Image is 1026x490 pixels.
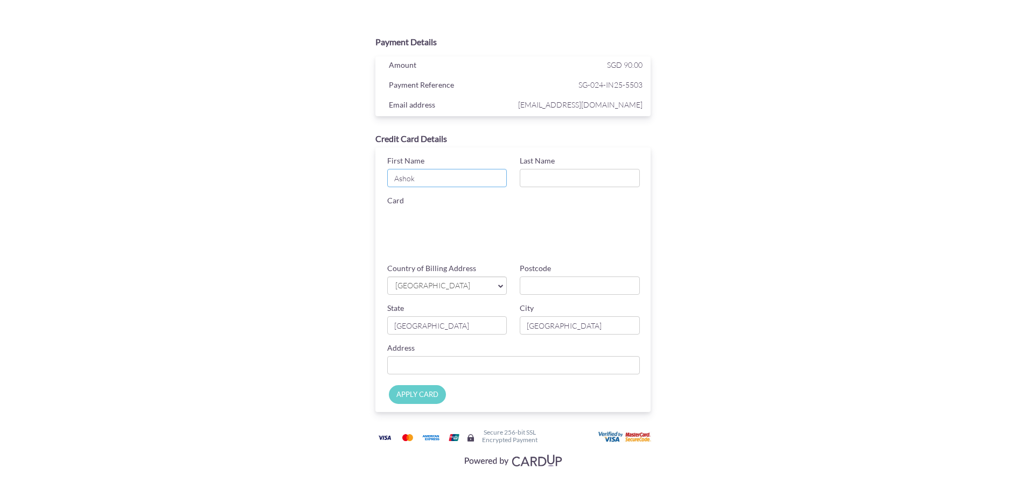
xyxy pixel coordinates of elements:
[381,98,516,114] div: Email address
[420,431,442,444] img: American Express
[459,450,567,470] img: Visa, Mastercard
[387,303,404,314] label: State
[515,78,643,91] span: SG-024-IN25-5503
[387,276,507,295] a: [GEOGRAPHIC_DATA]
[520,263,551,274] label: Postcode
[389,385,446,404] input: APPLY CARD
[375,133,651,145] div: Credit Card Details
[381,58,516,74] div: Amount
[520,303,534,314] label: City
[387,155,424,166] label: First Name
[381,78,516,94] div: Payment Reference
[387,343,415,353] label: Address
[394,280,490,292] span: [GEOGRAPHIC_DATA]
[387,263,476,274] label: Country of Billing Address
[375,36,651,48] div: Payment Details
[397,431,418,444] img: Mastercard
[515,98,643,111] span: [EMAIL_ADDRESS][DOMAIN_NAME]
[374,431,395,444] img: Visa
[522,239,644,259] iframe: Secure card security code input frame
[387,209,642,228] iframe: To enrich screen reader interactions, please activate Accessibility in Grammarly extension settings
[443,431,465,444] img: Union Pay
[520,155,555,166] label: Last Name
[607,60,643,69] span: SGD 90.00
[466,434,475,442] img: Secure lock
[387,195,404,206] label: Card
[387,239,509,259] iframe: Secure card expiration date input frame
[598,431,652,443] img: User card
[482,429,538,443] h6: Secure 256-bit SSL Encrypted Payment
